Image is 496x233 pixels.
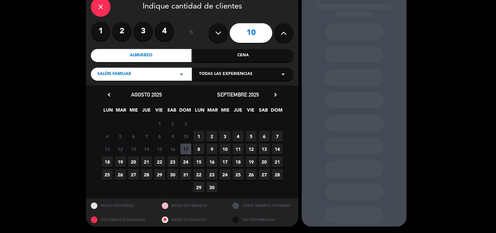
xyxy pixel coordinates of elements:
span: Todas las experiencias [199,71,252,78]
span: 23 [207,169,217,180]
span: DOM [180,106,190,117]
span: 27 [128,169,139,180]
span: 30 [207,182,217,193]
span: 15 [154,144,165,154]
span: 7 [141,131,152,142]
div: OTROS TAMAÑOS DIPONIBLES [228,199,299,213]
span: Salón Familiar [97,71,131,78]
span: 13 [259,144,270,154]
span: 25 [102,169,113,180]
span: DOM [271,106,282,117]
span: 21 [141,156,152,167]
span: 24 [180,156,191,167]
span: 6 [128,131,139,142]
span: MAR [116,106,127,117]
span: 24 [220,169,231,180]
i: close [97,3,105,11]
span: 10 [220,144,231,154]
span: MIE [220,106,231,117]
span: 14 [141,144,152,154]
span: JUE [141,106,152,117]
span: 1 [154,118,165,129]
div: MESAS BLOQUEADAS [157,213,228,227]
span: 17 [180,144,191,154]
span: 28 [272,169,283,180]
label: 4 [155,22,174,41]
span: 16 [207,156,217,167]
span: 18 [233,156,244,167]
span: 14 [272,144,283,154]
span: MAR [207,106,218,117]
i: arrow_drop_down [178,70,185,78]
span: 11 [233,144,244,154]
span: 12 [115,144,126,154]
div: Almuerzo [91,49,192,62]
span: 10 [180,131,191,142]
span: 19 [246,156,257,167]
span: 20 [128,156,139,167]
span: 20 [259,156,270,167]
span: MIE [128,106,139,117]
span: 15 [194,156,204,167]
span: 9 [207,144,217,154]
span: septiembre 2025 [217,91,259,98]
span: 22 [154,156,165,167]
span: 26 [115,169,126,180]
label: 1 [91,22,111,41]
span: 16 [167,144,178,154]
i: arrow_drop_down [279,70,287,78]
span: 3 [180,118,191,129]
span: agosto 2025 [131,91,162,98]
span: 1 [194,131,204,142]
span: 11 [102,144,113,154]
span: 4 [233,131,244,142]
span: 17 [220,156,231,167]
div: MESAS RESTRINGIDAS [157,199,228,213]
span: 13 [128,144,139,154]
span: 9 [167,131,178,142]
span: 2 [167,118,178,129]
span: SAB [167,106,178,117]
span: 18 [102,156,113,167]
span: 29 [154,169,165,180]
span: VIE [154,106,165,117]
i: chevron_left [106,91,112,98]
span: 2 [207,131,217,142]
span: 19 [115,156,126,167]
div: SOLO MESAS BLOQUEADAS [86,213,157,227]
div: MESAS DISPONIBLES [86,199,157,213]
span: 30 [167,169,178,180]
span: 4 [102,131,113,142]
span: 26 [246,169,257,180]
span: 23 [167,156,178,167]
span: 6 [259,131,270,142]
span: 3 [220,131,231,142]
span: 25 [233,169,244,180]
span: SAB [258,106,269,117]
span: JUE [233,106,244,117]
span: VIE [246,106,256,117]
span: 27 [259,169,270,180]
span: 29 [194,182,204,193]
label: 3 [133,22,153,41]
span: 12 [246,144,257,154]
label: 2 [112,22,132,41]
span: LUN [103,106,114,117]
div: SIN DISPONIBILIDAD [228,213,299,227]
span: 7 [272,131,283,142]
div: ó [181,22,202,45]
span: 21 [272,156,283,167]
span: 8 [154,131,165,142]
i: chevron_right [272,91,279,98]
span: LUN [195,106,205,117]
span: 5 [246,131,257,142]
span: 28 [141,169,152,180]
div: Cena [193,49,294,62]
span: 31 [180,169,191,180]
span: 5 [115,131,126,142]
span: 8 [194,144,204,154]
span: 22 [194,169,204,180]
